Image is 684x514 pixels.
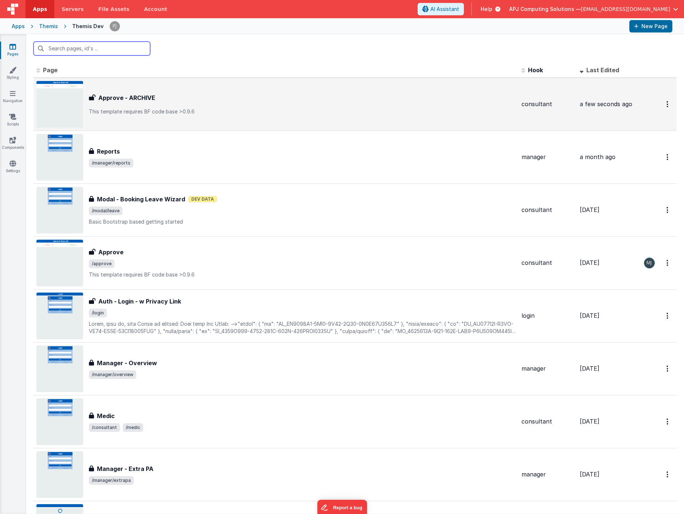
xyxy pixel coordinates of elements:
[521,364,574,373] div: manager
[662,467,674,482] button: Options
[580,365,599,372] span: [DATE]
[521,417,574,426] div: consultant
[580,418,599,425] span: [DATE]
[97,411,115,420] h3: Medic
[89,108,516,115] p: This template requires BF code base >0.9.6
[580,471,599,478] span: [DATE]
[97,464,153,473] h3: Manager - Extra PA
[509,5,678,13] button: APJ Computing Solutions — [EMAIL_ADDRESS][DOMAIN_NAME]
[62,5,83,13] span: Servers
[98,93,155,102] h3: Approve - ARCHIVE
[89,159,133,167] span: /manager/reports
[528,66,543,74] span: Hook
[521,312,574,320] div: login
[662,414,674,429] button: Options
[629,20,672,32] button: New Page
[430,5,459,13] span: AI Assistant
[123,423,143,432] span: /medic
[98,5,130,13] span: File Assets
[89,271,516,278] p: This template requires BF code base >0.9.6
[521,100,574,108] div: consultant
[89,309,107,317] span: /login
[521,470,574,479] div: manager
[662,361,674,376] button: Options
[662,150,674,165] button: Options
[580,153,615,161] span: a month ago
[72,23,103,30] div: Themis Dev
[509,5,581,13] span: APJ Computing Solutions —
[644,258,654,268] img: 07815f98370e3a6f9b2cae906849b01f
[43,66,58,74] span: Page
[580,100,632,108] span: a few seconds ago
[89,259,114,268] span: /approve
[521,153,574,161] div: manager
[662,202,674,217] button: Options
[662,255,674,270] button: Options
[97,195,185,204] h3: Modal - Booking Leave Wizard
[580,259,599,266] span: [DATE]
[662,308,674,323] button: Options
[89,476,134,485] span: /manager/extrapa
[418,3,464,15] button: AI Assistant
[89,320,516,335] p: Lorem, ipsu do, sita Conse ad elitsed: Doei temp Inc Utlab: -->"etdol": { "ma": "AL_EN9098A1-5MI0...
[521,259,574,267] div: consultant
[97,147,120,156] h3: Reports
[33,5,47,13] span: Apps
[89,218,516,225] p: Basic Bootstrap based getting started
[98,297,181,306] h3: Auth - Login - w Privacy Link
[581,5,670,13] span: [EMAIL_ADDRESS][DOMAIN_NAME]
[34,42,150,55] input: Search pages, id's ...
[89,206,122,215] span: /modal/leave
[97,359,157,367] h3: Manager - Overview
[188,196,217,202] span: Dev Data
[89,370,136,379] span: /manager/overview
[521,206,574,214] div: consultant
[110,21,120,31] img: f81e017c3e9c95290887149ca4c44e55
[12,23,25,30] div: Apps
[98,248,124,256] h3: Approve
[89,423,120,432] span: /consultant
[586,66,619,74] span: Last Edited
[481,5,492,13] span: Help
[39,23,58,30] div: Themis
[580,206,599,213] span: [DATE]
[580,312,599,319] span: [DATE]
[662,97,674,112] button: Options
